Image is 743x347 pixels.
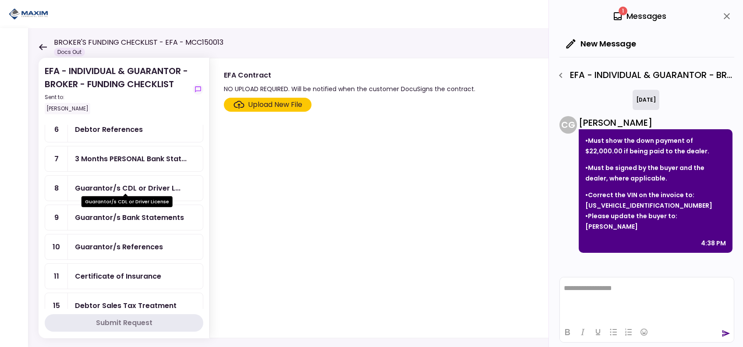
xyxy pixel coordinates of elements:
a: 11Certificate of Insurance [45,263,203,289]
p: •Must show the down payment of $22,000.00 if being paid to the dealer. [585,135,726,156]
div: Guarantor/s Bank Statements [75,212,184,223]
a: 15Debtor Sales Tax Treatment [45,293,203,319]
button: Bold [560,326,575,338]
p: •Correct the VIN on the invoice to: [US_VEHICLE_IDENTIFICATION_NUMBER] •Please update the buyer t... [585,190,726,232]
button: send [722,329,730,338]
div: Upload New File [248,99,302,110]
div: Messages [612,10,666,23]
div: Debtor References [75,124,143,135]
button: Bullet list [606,326,621,338]
div: [PERSON_NAME] [45,103,90,114]
button: New Message [559,32,643,55]
div: EFA ContractNO UPLOAD REQUIRED. Will be notified when the customer DocuSigns the contract.show-me... [209,58,725,338]
span: Click here to upload the required document [224,98,311,112]
div: [DATE] [633,90,659,110]
button: close [719,9,734,24]
img: Partner icon [9,7,48,21]
div: EFA - INDIVIDUAL & GUARANTOR - BROKER - FUNDING CHECKLIST - Dealer's Final Invoice [553,68,734,83]
div: Guarantor/s CDL or Driver License [75,183,180,194]
div: Guarantor/s References [75,241,163,252]
div: 10 [45,234,68,259]
div: Debtor Sales Tax Treatment [75,300,177,311]
div: 8 [45,176,68,201]
iframe: Rich Text Area [560,277,734,322]
button: Numbered list [621,326,636,338]
div: 6 [45,117,68,142]
p: •Must be signed by the buyer and the dealer, where applicable. [585,163,726,184]
div: Docs Out [54,48,85,57]
button: Underline [591,326,605,338]
div: NO UPLOAD REQUIRED. Will be notified when the customer DocuSigns the contract. [224,84,475,94]
div: 7 [45,146,68,171]
button: Submit Request [45,314,203,332]
div: 4:38 PM [701,238,726,248]
a: 73 Months PERSONAL Bank Statements [45,146,203,172]
div: 9 [45,205,68,230]
div: C G [559,116,577,134]
a: 9Guarantor/s Bank Statements [45,205,203,230]
button: Italic [575,326,590,338]
div: Sent to: [45,93,189,101]
div: 11 [45,264,68,289]
div: 3 Months PERSONAL Bank Statements [75,153,187,164]
div: [PERSON_NAME] [579,116,732,129]
div: Submit Request [96,318,152,328]
a: 6Debtor References [45,117,203,142]
div: Guarantor/s CDL or Driver License [81,196,173,207]
div: 15 [45,293,68,318]
div: EFA - INDIVIDUAL & GUARANTOR - BROKER - FUNDING CHECKLIST [45,64,189,114]
div: EFA Contract [224,70,475,81]
button: Emojis [637,326,651,338]
div: Certificate of Insurance [75,271,161,282]
a: 8Guarantor/s CDL or Driver License [45,175,203,201]
a: 10Guarantor/s References [45,234,203,260]
h1: BROKER'S FUNDING CHECKLIST - EFA - MCC150013 [54,37,223,48]
button: show-messages [193,84,203,95]
span: 1 [619,7,627,15]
